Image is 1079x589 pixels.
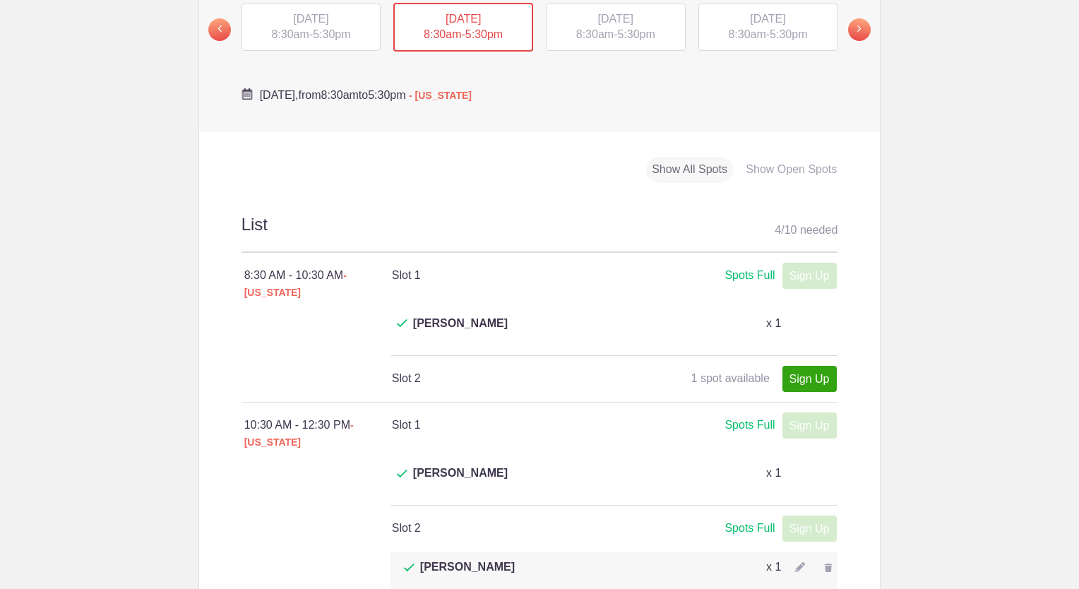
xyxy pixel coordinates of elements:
span: - [US_STATE] [244,270,347,298]
div: 4 10 needed [775,220,837,241]
img: Pencil gray [795,562,805,572]
div: Spots Full [725,267,775,285]
span: 8:30am [424,28,461,40]
h4: Slot 1 [392,267,614,284]
span: [DATE] [293,13,328,25]
span: [PERSON_NAME] [413,315,508,349]
div: Show All Spots [646,157,733,183]
span: [PERSON_NAME] [413,465,508,499]
span: - [US_STATE] [409,90,472,101]
img: Check dark green [404,564,415,572]
span: [DATE] [598,13,633,25]
span: [DATE] [750,13,785,25]
p: x 1 [766,465,781,482]
span: 5:30pm [465,28,503,40]
div: - [393,3,533,52]
div: - [546,4,686,52]
span: 5:30pm [617,28,655,40]
span: 8:30am [576,28,614,40]
span: 1 spot available [691,372,770,384]
div: - [242,4,381,52]
button: [DATE] 8:30am-5:30pm [241,3,382,52]
a: Sign Up [782,366,837,392]
img: Cal purple [242,88,253,100]
span: 5:30pm [368,89,405,101]
span: / [781,224,784,236]
div: 8:30 AM - 10:30 AM [244,267,392,301]
span: - [US_STATE] [244,420,354,448]
img: Trash gray [824,564,833,572]
div: Spots Full [725,417,775,434]
h4: Slot 2 [392,520,614,537]
span: 8:30am [321,89,358,101]
img: Check dark green [397,470,407,478]
div: Spots Full [725,520,775,537]
span: 8:30am [271,28,309,40]
h4: Slot 1 [392,417,614,434]
div: 10:30 AM - 12:30 PM [244,417,392,451]
p: x 1 [766,315,781,332]
img: Check dark green [397,319,407,328]
h4: Slot 2 [392,370,614,387]
div: - [698,4,838,52]
span: [DATE], [260,89,299,101]
button: [DATE] 8:30am-5:30pm [698,3,839,52]
span: [DATE] [446,13,481,25]
span: 5:30pm [313,28,350,40]
div: Show Open Spots [740,157,842,183]
button: [DATE] 8:30am-5:30pm [393,2,534,53]
p: x 1 [766,559,781,576]
span: 5:30pm [770,28,807,40]
button: [DATE] 8:30am-5:30pm [545,3,686,52]
span: from to [260,89,472,101]
span: 8:30am [728,28,765,40]
h2: List [242,213,838,253]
